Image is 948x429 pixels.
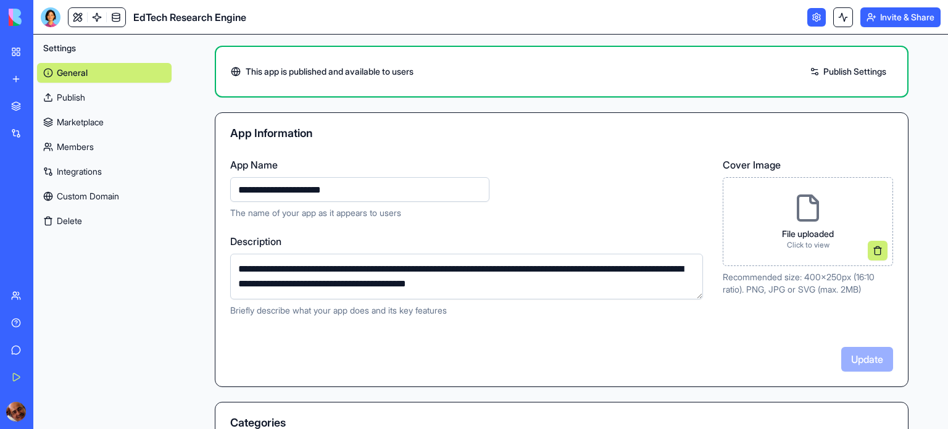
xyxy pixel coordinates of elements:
[723,271,893,296] p: Recommended size: 400x250px (16:10 ratio). PNG, JPG or SVG (max. 2MB)
[782,240,834,250] p: Click to view
[37,63,172,83] a: General
[37,137,172,157] a: Members
[723,177,893,266] div: File uploadedClick to view
[9,9,85,26] img: logo
[230,157,708,172] label: App Name
[723,157,893,172] label: Cover Image
[37,211,172,231] button: Delete
[133,10,246,25] span: EdTech Research Engine
[230,417,893,428] div: Categories
[804,62,892,81] a: Publish Settings
[782,228,834,240] p: File uploaded
[37,186,172,206] a: Custom Domain
[860,7,941,27] button: Invite & Share
[37,38,172,58] button: Settings
[37,112,172,132] a: Marketplace
[230,207,708,219] p: The name of your app as it appears to users
[6,402,26,422] img: ACg8ocJN4rRXSbvPG5k_5hfZuD94Bns_OEMgNohD_UeR1z5o_v8QFVk=s96-c
[230,128,893,139] div: App Information
[230,304,708,317] p: Briefly describe what your app does and its key features
[37,88,172,107] a: Publish
[37,162,172,181] a: Integrations
[43,42,76,54] span: Settings
[230,234,708,249] label: Description
[246,65,414,78] span: This app is published and available to users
